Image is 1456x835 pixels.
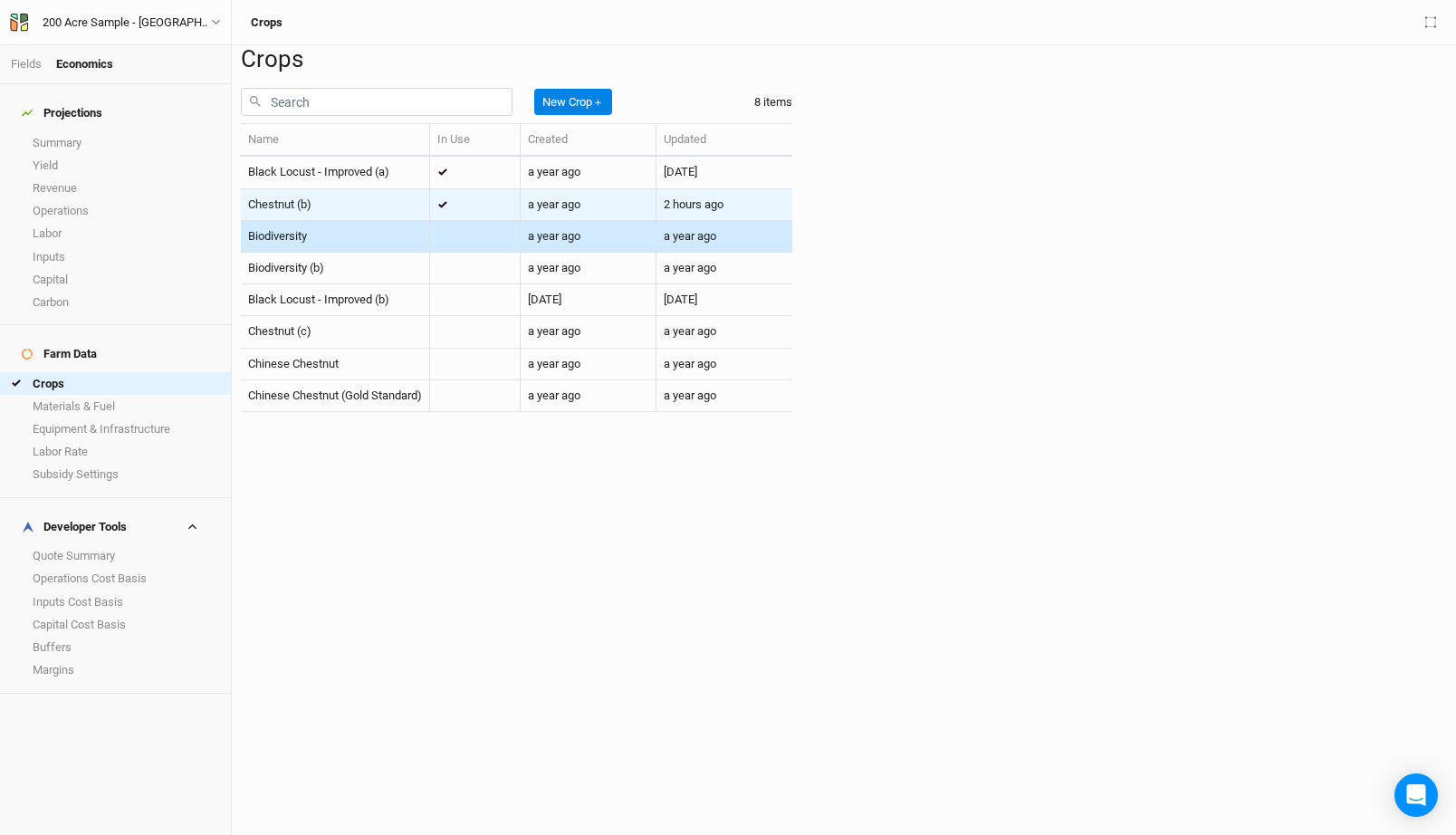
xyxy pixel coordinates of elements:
[248,324,311,338] span: Chestnut (c)
[248,229,307,243] span: Biodiversity
[528,389,580,402] span: Sep 10, 2024 9:45 PM
[251,15,283,30] h3: Crops
[521,124,656,157] th: Created
[664,197,723,211] span: Sep 2, 2025 12:59 PM
[528,165,580,178] span: Sep 10, 2024 9:45 PM
[43,14,211,32] div: 200 Acre Sample - Wedonia Farm
[248,293,389,306] span: Black Locust - Improved (b)
[664,357,716,370] span: Sep 10, 2024 9:45 PM
[528,197,580,211] span: Sep 10, 2024 9:45 PM
[664,389,716,402] span: Sep 10, 2024 9:45 PM
[534,89,612,116] button: New Crop＋
[664,229,716,243] span: Sep 10, 2024 9:45 PM
[528,261,580,274] span: Sep 10, 2024 9:45 PM
[528,229,580,243] span: Sep 10, 2024 9:45 PM
[528,324,580,338] span: Sep 10, 2024 9:45 PM
[528,293,561,306] span: Jul 7, 2025 1:21 PM
[56,56,113,72] div: Economics
[11,57,42,71] a: Fields
[22,520,127,534] div: Developer Tools
[664,165,697,178] span: Jul 7, 2025 5:27 PM
[528,357,580,370] span: Sep 10, 2024 9:45 PM
[430,124,521,157] th: In Use
[241,88,512,116] input: Search
[11,509,220,545] h4: Developer Tools
[248,197,311,211] span: Chestnut (b)
[656,124,792,157] th: Updated
[754,94,792,110] div: 8 items
[43,14,211,32] div: 200 Acre Sample - [GEOGRAPHIC_DATA]
[664,324,716,338] span: Sep 10, 2024 9:45 PM
[248,261,324,274] span: Biodiversity (b)
[22,347,97,361] div: Farm Data
[664,261,716,274] span: Sep 10, 2024 9:45 PM
[9,13,222,33] button: 200 Acre Sample - [GEOGRAPHIC_DATA]
[248,165,389,178] span: Black Locust - Improved (a)
[248,357,339,370] span: Chinese Chestnut
[22,106,102,120] div: Projections
[241,124,430,157] th: Name
[664,293,697,306] span: Jul 7, 2025 1:21 PM
[248,389,422,402] span: Chinese Chestnut (Gold Standard)
[241,45,1447,73] h1: Crops
[1394,773,1438,817] div: Open Intercom Messenger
